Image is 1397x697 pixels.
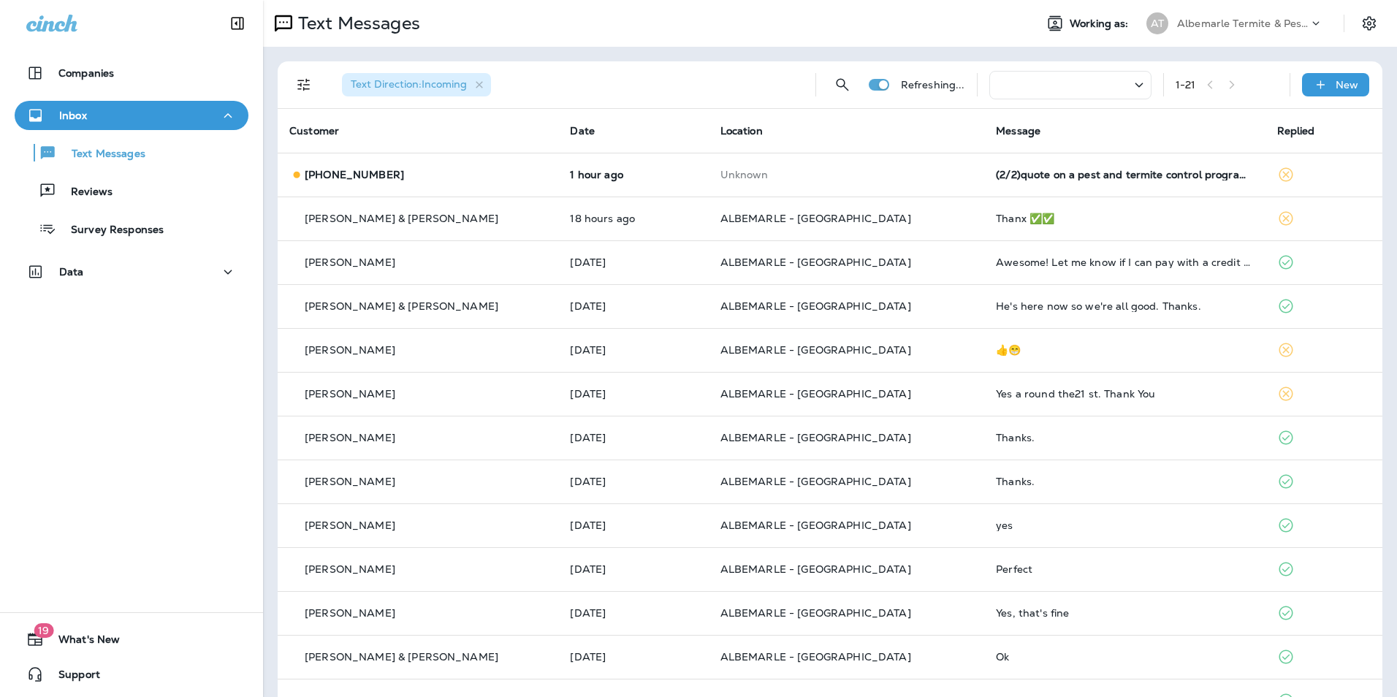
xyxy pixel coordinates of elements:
[305,300,498,312] p: [PERSON_NAME] & [PERSON_NAME]
[570,432,696,443] p: Sep 12, 2025 10:48 AM
[305,213,498,224] p: [PERSON_NAME] & [PERSON_NAME]
[305,563,395,575] p: [PERSON_NAME]
[305,607,395,619] p: [PERSON_NAME]
[15,101,248,130] button: Inbox
[720,343,911,357] span: ALBEMARLE - [GEOGRAPHIC_DATA]
[305,476,395,487] p: [PERSON_NAME]
[44,633,120,651] span: What's New
[15,137,248,168] button: Text Messages
[996,124,1040,137] span: Message
[996,607,1253,619] div: Yes, that's fine
[305,344,395,356] p: [PERSON_NAME]
[996,563,1253,575] div: Perfect
[720,650,911,663] span: ALBEMARLE - [GEOGRAPHIC_DATA]
[720,212,911,225] span: ALBEMARLE - [GEOGRAPHIC_DATA]
[720,606,911,620] span: ALBEMARLE - [GEOGRAPHIC_DATA]
[351,77,467,91] span: Text Direction : Incoming
[59,266,84,278] p: Data
[720,169,973,180] p: This customer does not have a last location and the phone number they messaged is not assigned to...
[570,388,696,400] p: Sep 12, 2025 11:46 AM
[720,431,911,444] span: ALBEMARLE - [GEOGRAPHIC_DATA]
[56,186,113,199] p: Reviews
[305,388,395,400] p: [PERSON_NAME]
[59,110,87,121] p: Inbox
[1146,12,1168,34] div: AT
[570,300,696,312] p: Sep 15, 2025 08:55 AM
[1176,79,1196,91] div: 1 - 21
[570,169,696,180] p: Sep 17, 2025 08:47 AM
[305,256,395,268] p: [PERSON_NAME]
[570,256,696,268] p: Sep 15, 2025 09:02 AM
[56,224,164,237] p: Survey Responses
[15,213,248,244] button: Survey Responses
[15,660,248,689] button: Support
[570,607,696,619] p: Sep 12, 2025 08:18 AM
[58,67,114,79] p: Companies
[34,623,53,638] span: 19
[720,563,911,576] span: ALBEMARLE - [GEOGRAPHIC_DATA]
[720,256,911,269] span: ALBEMARLE - [GEOGRAPHIC_DATA]
[305,651,498,663] p: [PERSON_NAME] & [PERSON_NAME]
[305,169,404,180] p: [PHONE_NUMBER]
[996,169,1253,180] div: (2/2)quote on a pest and termite control program for our rental property at 3939 Parker Street, K...
[15,625,248,654] button: 19What's New
[996,213,1253,224] div: Thanx ✅✅
[289,70,319,99] button: Filters
[996,651,1253,663] div: Ok
[570,476,696,487] p: Sep 12, 2025 10:00 AM
[996,256,1253,268] div: Awesome! Let me know if I can pay with a credit card over the phone or if you would rather invoic...
[720,387,911,400] span: ALBEMARLE - [GEOGRAPHIC_DATA]
[289,124,339,137] span: Customer
[720,124,763,137] span: Location
[305,432,395,443] p: [PERSON_NAME]
[570,651,696,663] p: Sep 11, 2025 02:37 PM
[901,79,965,91] p: Refreshing...
[1070,18,1132,30] span: Working as:
[570,124,595,137] span: Date
[996,476,1253,487] div: Thanks.
[15,58,248,88] button: Companies
[996,519,1253,531] div: yes
[217,9,258,38] button: Collapse Sidebar
[720,300,911,313] span: ALBEMARLE - [GEOGRAPHIC_DATA]
[292,12,420,34] p: Text Messages
[342,73,491,96] div: Text Direction:Incoming
[1336,79,1358,91] p: New
[720,475,911,488] span: ALBEMARLE - [GEOGRAPHIC_DATA]
[996,388,1253,400] div: Yes a round the21 st. Thank You
[996,432,1253,443] div: Thanks.
[44,669,100,686] span: Support
[305,519,395,531] p: [PERSON_NAME]
[996,344,1253,356] div: 👍😁
[15,257,248,286] button: Data
[57,148,145,161] p: Text Messages
[1277,124,1315,137] span: Replied
[570,344,696,356] p: Sep 12, 2025 12:08 PM
[720,519,911,532] span: ALBEMARLE - [GEOGRAPHIC_DATA]
[996,300,1253,312] div: He's here now so we're all good. Thanks.
[570,213,696,224] p: Sep 16, 2025 03:55 PM
[570,519,696,531] p: Sep 12, 2025 09:36 AM
[1356,10,1382,37] button: Settings
[1177,18,1309,29] p: Albemarle Termite & Pest Control
[15,175,248,206] button: Reviews
[570,563,696,575] p: Sep 12, 2025 08:37 AM
[828,70,857,99] button: Search Messages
